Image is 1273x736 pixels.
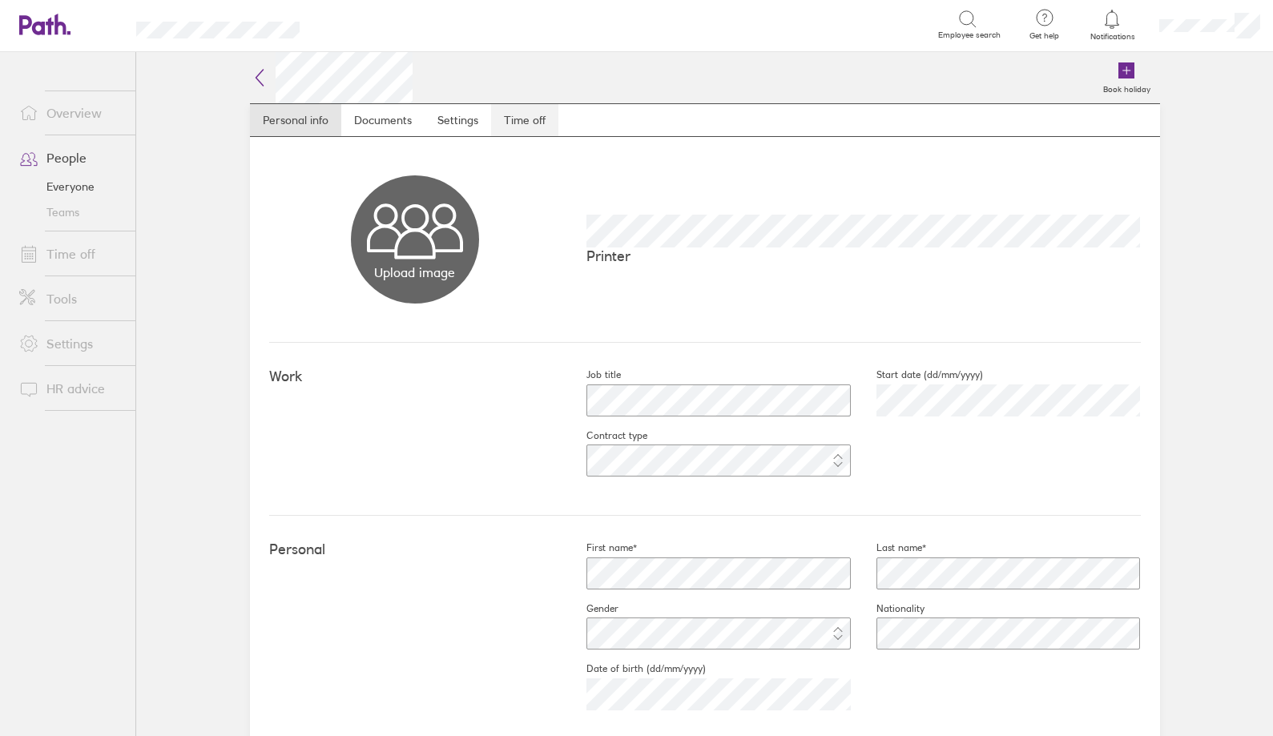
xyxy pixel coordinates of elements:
[851,541,926,554] label: Last name*
[269,541,561,558] h4: Personal
[1018,31,1070,41] span: Get help
[561,602,618,615] label: Gender
[1086,8,1138,42] a: Notifications
[6,142,135,174] a: People
[561,662,706,675] label: Date of birth (dd/mm/yyyy)
[1094,80,1160,95] label: Book holiday
[561,368,621,381] label: Job title
[6,97,135,129] a: Overview
[6,328,135,360] a: Settings
[561,429,647,442] label: Contract type
[938,30,1001,40] span: Employee search
[851,602,925,615] label: Nationality
[6,174,135,199] a: Everyone
[250,104,341,136] a: Personal info
[851,368,983,381] label: Start date (dd/mm/yyyy)
[491,104,558,136] a: Time off
[1094,52,1160,103] a: Book holiday
[586,247,1141,264] p: Printer
[343,17,384,31] div: Search
[269,368,561,385] h4: Work
[425,104,491,136] a: Settings
[561,541,637,554] label: First name*
[6,199,135,225] a: Teams
[6,238,135,270] a: Time off
[6,283,135,315] a: Tools
[341,104,425,136] a: Documents
[1086,32,1138,42] span: Notifications
[6,372,135,404] a: HR advice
